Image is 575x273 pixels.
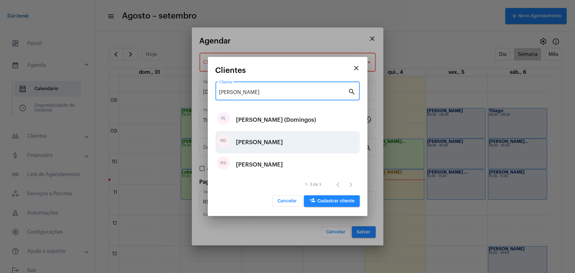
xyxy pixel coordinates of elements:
mat-icon: search [348,88,356,95]
div: RD [217,134,230,147]
div: [PERSON_NAME] [236,133,283,152]
mat-icon: close [353,64,360,72]
div: [PERSON_NAME] (Domingos) [236,110,316,129]
button: Próxima página [344,178,357,191]
button: Página anterior [332,178,344,191]
button: Cadastrar cliente [304,195,360,207]
button: Cancelar [273,195,302,207]
span: Clientes [216,66,246,74]
div: RS [217,157,230,169]
input: Pesquisar cliente [219,90,348,95]
div: R( [217,112,230,125]
span: Cadastrar cliente [309,199,355,203]
span: Cancelar [278,199,297,203]
div: 1 - 3 de 3 [306,183,322,187]
div: [PERSON_NAME] [236,155,283,174]
mat-icon: person_add [309,197,317,205]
